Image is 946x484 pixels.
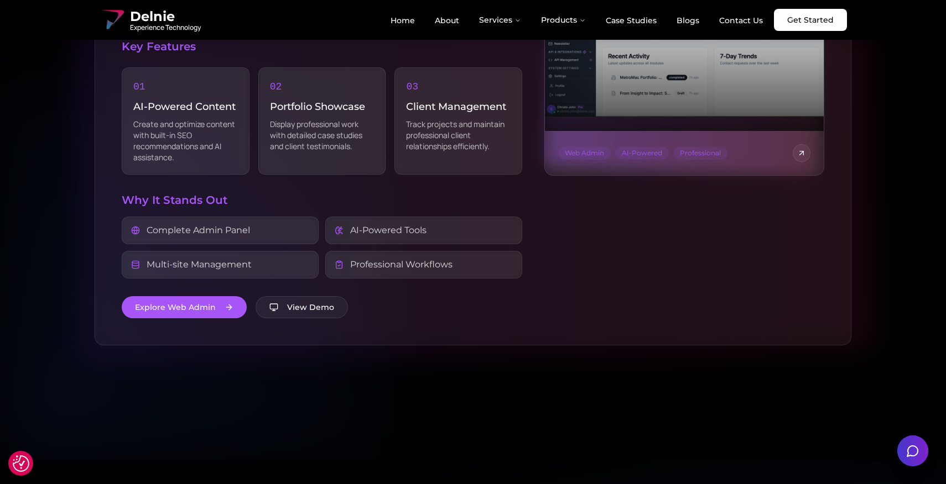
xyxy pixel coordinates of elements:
p: Track projects and maintain professional client relationships efficiently. [406,119,511,152]
button: View Demo [256,296,348,318]
a: Home [382,11,424,30]
a: Blogs [668,11,708,30]
span: AI-Powered Tools [350,224,427,237]
span: 0 3 [406,79,511,94]
span: Professional [673,146,727,160]
button: Explore Web Admin [122,296,247,318]
span: Complete Admin Panel [147,224,250,237]
button: Products [532,9,595,31]
span: Experience Technology [130,23,201,32]
a: About [426,11,468,30]
p: Create and optimize content with built-in SEO recommendations and AI assistance. [133,119,238,163]
img: Delnie Logo [99,7,126,33]
h5: Why It Stands Out [122,192,522,208]
span: Professional Workflows [350,258,453,271]
span: AI-Powered [615,146,669,160]
a: Contact Us [710,11,772,30]
p: Display professional work with detailed case studies and client testimonials. [270,119,375,152]
h6: Portfolio Showcase [270,99,375,114]
a: Delnie Logo Full [99,7,201,33]
a: Get Started [774,9,847,31]
span: 0 1 [133,79,238,94]
span: 0 2 [270,79,375,94]
span: Delnie [130,8,201,25]
button: Open chat [897,435,928,466]
nav: Main [382,9,772,31]
a: Case Studies [597,11,666,30]
button: Services [470,9,530,31]
span: Web Admin [558,146,611,160]
button: Cookie Settings [13,455,29,472]
h6: Client Management [406,99,511,114]
span: Multi-site Management [147,258,252,271]
h5: Key Features [122,39,522,54]
h6: AI-Powered Content [133,99,238,114]
img: Revisit consent button [13,455,29,472]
